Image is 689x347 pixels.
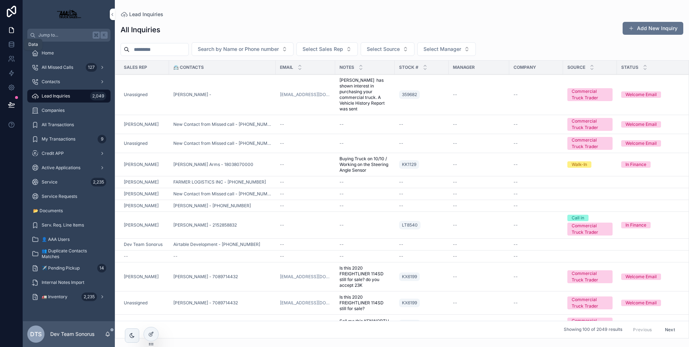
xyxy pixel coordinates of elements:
[198,46,279,53] span: Search by Name or Phone number
[173,300,271,306] a: [PERSON_NAME] - 7089714432
[280,274,331,280] a: [EMAIL_ADDRESS][DOMAIN_NAME]
[572,215,584,221] div: Call in
[124,92,165,98] a: Unassigned
[97,264,106,272] div: 14
[514,191,518,197] span: --
[453,222,505,228] a: --
[173,242,271,247] a: Airtable Development - [PHONE_NUMBER]
[124,92,147,98] a: Unassigned
[402,300,417,306] span: KX6199
[453,162,457,167] span: --
[339,318,390,330] a: Sell me this KENWORTH W900L!
[27,247,111,260] a: 👥 Duplicate Contacts Matches
[567,215,613,236] a: Call inCommercial Truck Trader
[399,221,421,229] a: LT8540
[399,219,444,231] a: LT8540
[339,265,390,288] span: Is this 2020 FREIGHTLINER 114SD still for sale? do you accept 23K
[453,92,505,98] a: --
[625,300,657,306] div: Welcome Email
[453,242,457,247] span: --
[42,79,60,85] span: Contacts
[572,118,608,131] div: Commercial Truck Trader
[514,300,559,306] a: --
[399,299,420,307] a: KX6199
[453,274,505,280] a: --
[27,47,111,60] a: Home
[339,65,354,70] span: Notes
[27,133,111,146] a: My Transactions9
[27,290,111,303] a: 🚛 Inventory2,235
[27,29,111,42] button: Jump to...K
[124,300,165,306] a: Unassigned
[98,135,106,143] div: 9
[124,203,159,209] a: [PERSON_NAME]
[90,92,106,100] div: 2,049
[173,300,238,306] a: [PERSON_NAME] - 7089714432
[280,179,284,185] span: --
[567,318,613,331] a: Commercial Truck Trader
[399,179,444,185] a: --
[173,122,271,127] a: New Contact from Missed call - [PHONE_NUMBER]
[280,65,293,70] span: Email
[173,274,238,280] a: [PERSON_NAME] - 7089714432
[42,222,84,228] span: Serv. Req. Line Items
[399,242,403,247] span: --
[399,179,403,185] span: --
[124,222,159,228] a: [PERSON_NAME]
[124,65,147,70] span: Sales Rep
[124,242,163,247] span: Dev Team Sonorus
[567,65,585,70] span: Source
[339,122,390,127] a: --
[280,162,284,167] span: --
[572,88,608,101] div: Commercial Truck Trader
[514,242,559,247] a: --
[124,122,159,127] span: [PERSON_NAME]
[173,203,251,209] span: [PERSON_NAME] - [PHONE_NUMBER]
[625,91,657,98] div: Welcome Email
[623,22,683,35] button: Add New Inquiry
[514,242,518,247] span: --
[173,242,260,247] span: Airtable Development - [PHONE_NUMBER]
[361,42,414,56] button: Select Button
[42,108,65,113] span: Companies
[453,300,505,306] a: --
[124,191,159,197] a: [PERSON_NAME]
[81,293,97,301] div: 2,235
[101,32,107,38] span: K
[417,42,476,56] button: Select Button
[399,141,403,146] span: --
[173,65,204,70] span: 📇 Contacts
[27,262,111,275] a: ✈️ Pending Pickup14
[453,274,457,280] span: --
[124,179,159,185] span: [PERSON_NAME]
[514,65,536,70] span: Company
[567,161,613,168] a: Walk-In
[339,141,390,146] a: --
[339,179,344,185] span: --
[399,271,444,282] a: KX6199
[402,222,418,228] span: LT8540
[453,179,457,185] span: --
[399,253,403,259] span: --
[399,90,420,99] a: 359682
[514,122,559,127] a: --
[124,141,165,146] a: Unassigned
[399,242,444,247] a: --
[173,92,271,98] a: [PERSON_NAME] -
[173,162,253,167] span: [PERSON_NAME] Arms - 18038070000
[453,242,505,247] a: --
[42,122,74,128] span: All Transactions
[173,222,237,228] a: [PERSON_NAME] - 2152858832
[91,178,106,186] div: 2,235
[399,159,444,170] a: KK1129
[27,204,111,217] a: 📂 Documents
[402,274,417,280] span: KX6199
[339,156,390,173] span: Buying Truck on 10/10 / Working on the Steering Angle Sensor
[514,141,559,146] a: --
[173,162,271,167] a: [PERSON_NAME] Arms - 18038070000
